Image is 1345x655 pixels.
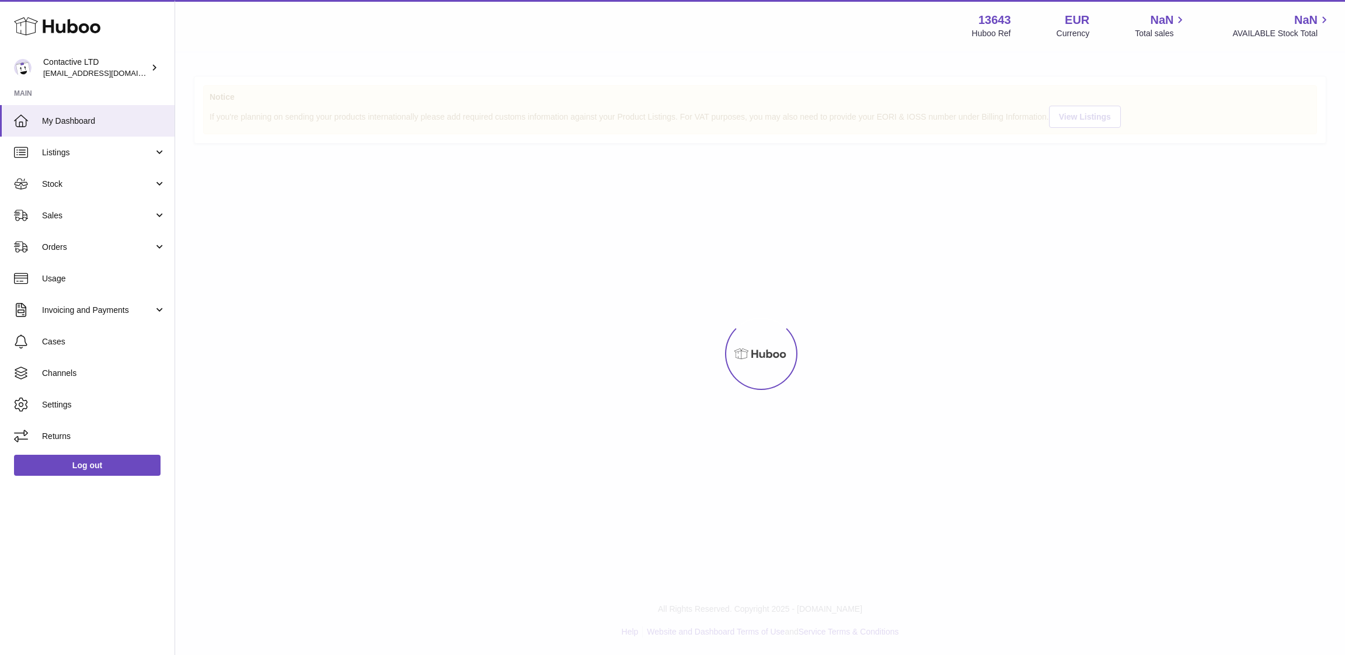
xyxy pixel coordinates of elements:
[1150,12,1173,28] span: NaN
[1135,12,1187,39] a: NaN Total sales
[42,399,166,410] span: Settings
[14,455,161,476] a: Log out
[14,59,32,76] img: soul@SOWLhome.com
[42,210,154,221] span: Sales
[1065,12,1089,28] strong: EUR
[42,147,154,158] span: Listings
[43,68,172,78] span: [EMAIL_ADDRESS][DOMAIN_NAME]
[42,336,166,347] span: Cases
[972,28,1011,39] div: Huboo Ref
[1294,12,1318,28] span: NaN
[1057,28,1090,39] div: Currency
[42,431,166,442] span: Returns
[42,368,166,379] span: Channels
[1232,28,1331,39] span: AVAILABLE Stock Total
[42,242,154,253] span: Orders
[42,305,154,316] span: Invoicing and Payments
[42,179,154,190] span: Stock
[42,273,166,284] span: Usage
[1232,12,1331,39] a: NaN AVAILABLE Stock Total
[43,57,148,79] div: Contactive LTD
[42,116,166,127] span: My Dashboard
[978,12,1011,28] strong: 13643
[1135,28,1187,39] span: Total sales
